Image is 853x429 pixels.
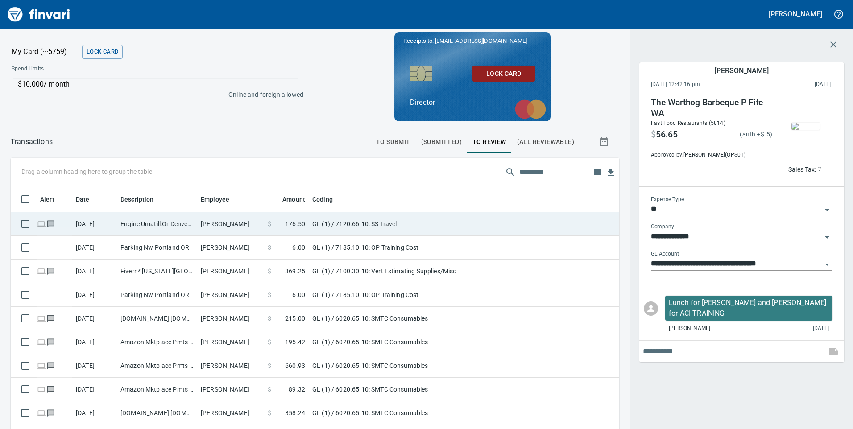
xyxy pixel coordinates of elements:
td: [DATE] [72,378,117,401]
td: Amazon Mktplace Pmts [DOMAIN_NAME][URL] WA [117,330,197,354]
p: My Card (···5759) [12,46,79,57]
button: Download Table [604,166,617,179]
span: 358.24 [285,408,305,417]
td: [PERSON_NAME] [197,330,264,354]
span: Amount [271,194,305,205]
span: 6.00 [292,290,305,299]
h5: [PERSON_NAME] [715,66,768,75]
span: 195.42 [285,338,305,346]
h4: The Warthog Barbeque P Fife WA [651,97,772,119]
span: $ [268,408,271,417]
span: $ [268,361,271,370]
span: $ [651,129,656,140]
span: Spend Limits [12,65,173,74]
td: [DATE] [72,354,117,378]
td: GL (1) / 7185.10.10: OP Training Cost [309,283,532,307]
button: Open [821,258,833,271]
td: [PERSON_NAME] [197,401,264,425]
span: Amount [282,194,305,205]
span: Online transaction [37,339,46,345]
span: Lock Card [87,47,118,57]
td: GL (1) / 6020.65.10: SMTC Consumables [309,354,532,378]
span: Alert [40,194,66,205]
td: GL (1) / 7185.10.10: OP Training Cost [309,236,532,260]
span: Employee [201,194,241,205]
p: Sales Tax: [788,165,816,174]
td: [DATE] [72,236,117,260]
p: Transactions [11,136,53,147]
span: Online transaction [37,386,46,392]
span: 176.50 [285,219,305,228]
h5: [PERSON_NAME] [769,9,822,19]
label: GL Account [651,252,679,257]
p: $10,000 / month [18,79,298,90]
span: $ [268,219,271,228]
span: $ [761,131,764,138]
span: [DATE] 12:42:16 pm [651,80,758,89]
span: Fast Food Restaurants (5814) [651,120,725,126]
span: Lock Card [480,68,528,79]
span: $ [268,314,271,323]
span: Has messages [46,339,55,345]
td: [PERSON_NAME] [197,354,264,378]
span: Has messages [46,268,55,274]
div: Final charge was 10% more than initial transaction [651,128,772,140]
span: [PERSON_NAME] [669,324,710,333]
td: [DATE] [72,307,117,330]
img: receipts%2Ftapani%2F2025-09-16%2FGHNYdspGYrXxA67nmLmbnO5uZPv1__G9xD9OWON7B0Iv8UYTRLe_thumb.jpg [791,123,820,130]
span: Description [120,194,154,205]
span: Coding [312,194,344,205]
button: Close transaction [823,34,844,55]
span: Has messages [46,315,55,321]
p: Drag a column heading here to group the table [21,167,152,176]
td: Parking Nw Portland OR [117,236,197,260]
span: Online transaction [37,315,46,321]
span: Date [76,194,101,205]
button: Sales Tax:? [786,162,823,176]
td: Amazon Mktplace Pmts [DOMAIN_NAME][URL] WA [117,378,197,401]
td: Engine Umatill,Or Denver CO [117,212,197,236]
span: Unable to determine tax [818,164,821,174]
td: [DOMAIN_NAME] [DOMAIN_NAME][URL] WA [117,401,197,425]
span: Online transaction [37,221,46,227]
td: [PERSON_NAME] [197,378,264,401]
img: Finvari [5,4,72,25]
nav: breadcrumb [11,136,53,147]
p: Receipts to: [403,37,542,45]
span: ? [818,164,821,174]
img: mastercard.svg [510,95,551,124]
button: Show transactions within a particular date range [591,131,619,153]
span: Date [76,194,90,205]
td: GL (1) / 6020.65.10: SMTC Consumables [309,330,532,354]
span: $ [268,338,271,346]
span: Online transaction [37,363,46,368]
span: $ [268,385,271,394]
span: This records your note into the expense. If you would like to send a message to an employee inste... [823,341,844,362]
span: 5 [764,131,770,138]
span: $ [268,243,271,252]
td: [PERSON_NAME] [197,212,264,236]
td: GL (1) / 7120.66.10: SS Travel [309,212,532,236]
span: Has messages [46,386,55,392]
button: Open [821,204,833,216]
button: Lock Card [472,66,535,82]
td: GL (1) / 6020.65.10: SMTC Consumables [309,378,532,401]
label: Company [651,224,674,230]
span: To Review [472,136,506,148]
span: 6.00 [292,243,305,252]
span: (All Reviewable) [517,136,574,148]
button: [PERSON_NAME] [766,7,824,21]
span: (Submitted) [421,136,462,148]
span: 660.93 [285,361,305,370]
p: Lunch for [PERSON_NAME] and [PERSON_NAME] for ACI TRAINING [669,297,829,319]
span: 369.25 [285,267,305,276]
button: Open [821,231,833,243]
span: 89.32 [289,385,305,394]
p: (auth + ) [740,130,772,139]
span: 215.00 [285,314,305,323]
p: Online and foreign allowed [4,90,303,99]
td: GL (1) / 7100.30.10: Vert Estimating Supplies/Misc [309,260,532,283]
span: Approved by: [PERSON_NAME] ( OPS01 ) [651,151,772,160]
button: Lock Card [82,45,123,59]
td: Fiverr * [US_STATE][GEOGRAPHIC_DATA] [117,260,197,283]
